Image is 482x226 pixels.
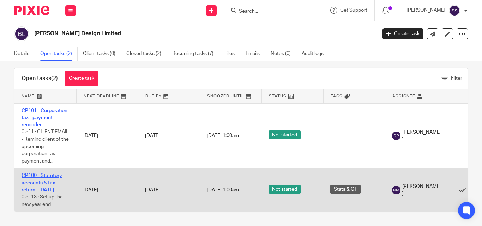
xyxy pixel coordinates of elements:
span: Not started [269,130,301,139]
a: Details [14,47,35,61]
a: CP100 - Statutory accounts & tax return - [DATE] [22,173,62,193]
input: Search [238,8,302,15]
img: svg%3E [392,132,400,140]
a: Open tasks (2) [40,47,78,61]
span: Status [269,94,287,98]
span: Stats & CT [330,185,361,194]
h2: [PERSON_NAME] Design Limited [34,30,305,37]
img: svg%3E [392,186,400,194]
span: [DATE] [145,188,160,193]
a: Emails [246,47,265,61]
a: Create task [382,28,423,39]
a: CP101 - Corporation tax - payment reminder [22,108,67,128]
img: svg%3E [449,5,460,16]
a: Audit logs [302,47,329,61]
a: Client tasks (0) [83,47,121,61]
span: Snoozed Until [207,94,244,98]
a: Recurring tasks (7) [172,47,219,61]
a: Closed tasks (2) [126,47,167,61]
a: Files [224,47,240,61]
td: [DATE] [76,169,138,212]
h1: Open tasks [22,75,58,82]
span: [PERSON_NAME] [402,183,440,197]
a: Create task [65,71,98,86]
td: [DATE] [76,103,138,169]
span: (2) [51,75,58,81]
span: [DATE] 1:00am [207,133,239,138]
a: Notes (0) [271,47,296,61]
span: [DATE] 1:00am [207,188,239,193]
span: [PERSON_NAME] [402,129,440,143]
a: Mark as done [459,187,470,194]
span: Filter [451,76,462,81]
p: [PERSON_NAME] [406,7,445,14]
span: [DATE] [145,133,160,138]
div: --- [330,132,378,139]
span: Tags [331,94,343,98]
img: svg%3E [14,26,29,41]
span: Not started [269,185,301,194]
span: 0 of 13 · Set up the new year end [22,195,63,207]
span: 0 of 1 · CLIENT EMAIL - Remind client of the upcoming corporation tax payment and... [22,130,69,164]
img: Pixie [14,6,49,15]
span: Get Support [340,8,367,13]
